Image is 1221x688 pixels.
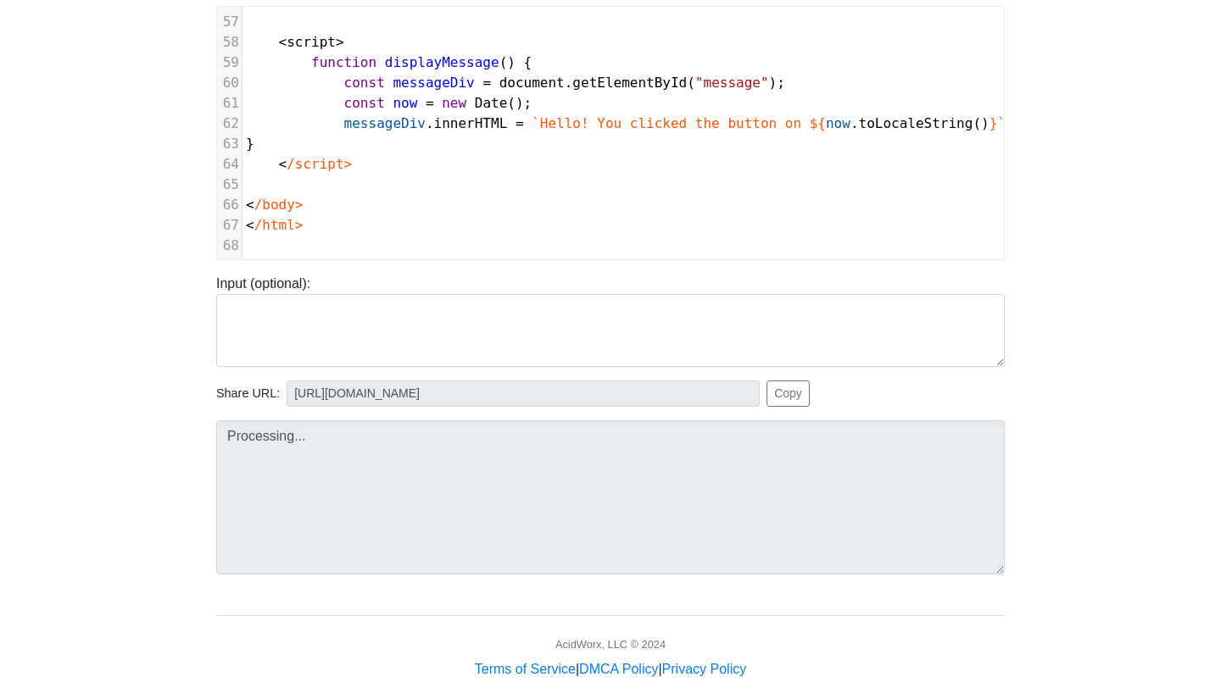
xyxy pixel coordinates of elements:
span: getElementById [572,75,687,91]
span: < [246,217,254,233]
a: Terms of Service [475,662,576,676]
span: /body> [254,197,304,213]
span: /script> [287,156,352,172]
span: (); [246,95,532,111]
span: messageDiv [344,115,426,131]
span: new [442,95,466,111]
div: | | [475,659,746,680]
div: 60 [217,73,242,93]
span: messageDiv [393,75,474,91]
div: 59 [217,53,242,73]
span: = [516,115,524,131]
span: const [344,95,385,111]
span: . . () ; [246,115,1014,131]
span: () { [246,54,532,70]
span: script [287,34,336,50]
input: No share available yet [287,380,760,407]
span: . ( ); [246,75,785,91]
span: displayMessage [385,54,499,70]
span: = [426,95,434,111]
span: < [279,34,287,50]
div: 62 [217,114,242,134]
div: Input (optional): [203,274,1017,367]
span: `Hello! You clicked the button on ${ [532,115,826,131]
div: 63 [217,134,242,154]
div: 66 [217,195,242,215]
div: AcidWorx, LLC © 2024 [555,636,666,652]
span: now [393,95,417,111]
span: < [279,156,287,172]
a: DMCA Policy [579,662,658,676]
div: 57 [217,12,242,32]
span: Date [475,95,508,111]
div: 58 [217,32,242,53]
div: 68 [217,236,242,256]
span: Share URL: [216,385,280,403]
span: toLocaleString [859,115,973,131]
span: document [499,75,565,91]
span: > [336,34,344,50]
span: }` [990,115,1006,131]
div: 65 [217,175,242,195]
span: /html> [254,217,304,233]
button: Copy [767,380,810,407]
span: = [482,75,491,91]
span: now [826,115,850,131]
a: Privacy Policy [662,662,747,676]
span: function [311,54,376,70]
span: < [246,197,254,213]
span: innerHTML [434,115,508,131]
div: 67 [217,215,242,236]
div: 61 [217,93,242,114]
span: const [344,75,385,91]
span: "message" [695,75,769,91]
div: 64 [217,154,242,175]
span: } [246,136,254,152]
